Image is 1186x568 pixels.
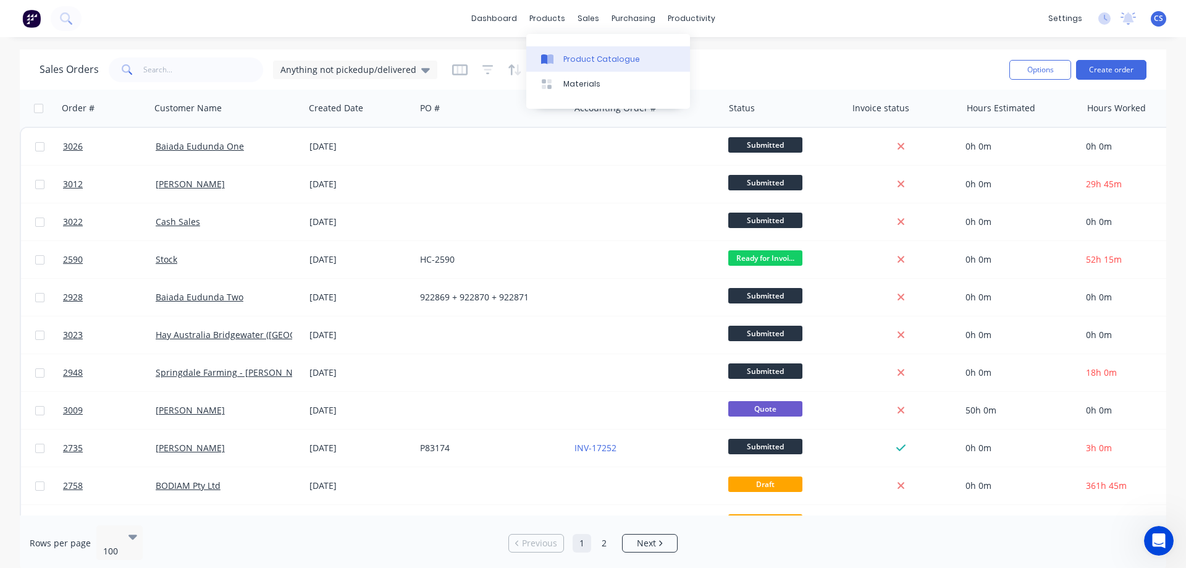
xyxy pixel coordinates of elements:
span: 0h 0m [1086,329,1112,341]
a: Cash Sales [156,216,200,227]
div: 0h 0m [965,480,1070,492]
div: HC-2590 [420,253,557,266]
div: Status [729,102,755,114]
div: Hi [PERSON_NAME], the pricing seems to be reverting and the margin might be causing the issue. Ar... [20,41,193,102]
a: 3022 [63,203,156,240]
span: 3022 [63,216,83,228]
button: Start recording [78,405,88,415]
a: Page 2 [595,534,613,553]
button: go back [8,5,32,28]
div: purchasing [605,9,662,28]
img: Profile image for Maricar [35,7,55,27]
span: Submitted [728,326,802,341]
span: Submitted [728,363,802,379]
a: 3023 [63,316,156,354]
span: 0h 0m [1086,140,1112,152]
div: 50h 0m [965,404,1070,417]
div: [DATE] [309,253,411,266]
a: dashboard [465,9,523,28]
textarea: Message… [11,379,237,400]
span: 2758 [63,480,83,492]
div: Caitlin says… [10,229,237,343]
span: Submitted [728,439,802,454]
span: 0h 0m [1086,216,1112,227]
span: Draft [728,514,802,530]
div: [DATE] [309,140,411,153]
div: settings [1042,9,1088,28]
span: 3023 [63,329,83,341]
div: 922869 + 922870 + 922871 [420,291,557,303]
span: 0h 0m [1086,291,1112,303]
button: Options [1009,60,1071,80]
div: Maricar says… [10,34,237,119]
div: 0h 0m [965,367,1070,379]
input: Search... [143,57,264,82]
span: Quote [728,401,802,417]
span: 52h 15m [1086,253,1122,265]
span: 0h 0m [1086,404,1112,416]
a: 3026 [63,128,156,165]
a: 3012 [63,166,156,203]
div: productivity [662,9,721,28]
span: Submitted [728,175,802,190]
iframe: Intercom live chat [1144,526,1174,556]
a: 2948 [63,354,156,391]
div: Created Date [309,102,363,114]
div: 0h 0m [965,178,1070,190]
div: 100 [103,545,120,557]
span: Submitted [728,288,802,303]
span: 2948 [63,367,83,379]
span: 361h 45m [1086,480,1127,491]
a: 2758 [63,467,156,504]
span: 18h 0m [1086,367,1117,378]
span: 3h 0m [1086,442,1112,454]
div: products [523,9,571,28]
div: [DATE] [309,178,411,190]
div: [DATE] [309,480,411,492]
a: Stock [156,253,177,265]
div: Hours Worked [1087,102,1146,114]
a: Previous page [509,537,563,549]
div: PO # [420,102,440,114]
span: 29h 45m [1086,178,1122,190]
div: [DATE] [309,442,411,454]
span: Previous [522,537,557,549]
p: Active [60,15,85,28]
a: [PERSON_NAME] [156,178,225,190]
span: Next [637,537,656,549]
span: Anything not pickedup/delivered [280,63,416,76]
a: 3009 [63,392,156,429]
a: [PERSON_NAME] [156,442,225,454]
div: 0h 0m [965,442,1070,454]
div: Materials [563,78,600,90]
div: [DATE] [309,291,411,303]
div: [DATE] [309,367,411,379]
div: 0h 0m [965,216,1070,228]
a: Materials [526,72,690,96]
button: Emoji picker [39,405,49,415]
a: BODIAM Pty Ltd [156,480,221,491]
button: Send a message… [212,400,232,420]
a: Hay Australia Bridgewater ([GEOGRAPHIC_DATA]) ([GEOGRAPHIC_DATA]) [156,329,449,341]
span: Ready for Invoi... [728,250,802,266]
div: [DATE] [309,404,411,417]
div: Caitlin says… [10,119,237,229]
div: [DATE] [309,329,411,341]
span: 3009 [63,404,83,417]
div: 0h 0m [965,253,1070,266]
a: Baiada Eudunda Two [156,291,243,303]
div: sales [571,9,605,28]
a: 2590 [63,241,156,278]
img: Factory [22,9,41,28]
button: Home [193,5,217,28]
h1: Maricar [60,6,97,15]
a: Springdale Farming - [PERSON_NAME] [156,367,314,378]
div: Product Catalogue [563,54,640,65]
button: Create order [1076,60,1146,80]
div: 0h 0m [965,140,1070,153]
ul: Pagination [503,534,683,553]
div: Customer Name [154,102,222,114]
span: Submitted [728,213,802,228]
h1: Sales Orders [40,64,99,75]
div: Hi [PERSON_NAME], the pricing seems to be reverting and the margin might be causing the issue. Ar... [10,34,203,109]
